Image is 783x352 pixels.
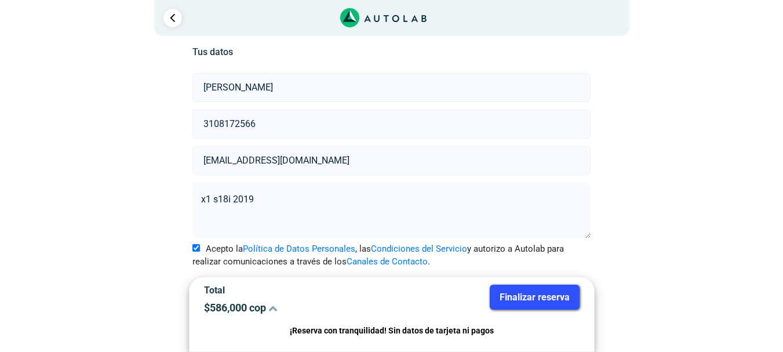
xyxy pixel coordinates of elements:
p: Total [204,285,383,296]
input: Acepto laPolítica de Datos Personales, lasCondiciones del Servicioy autorizo a Autolab para reali... [192,244,200,252]
input: Nombre y apellido [192,73,591,102]
h5: Tus datos [192,46,591,57]
a: Link al sitio de autolab [340,12,427,23]
input: Correo electrónico [192,146,591,175]
label: Acepto la , las y autorizo a Autolab para realizar comunicaciones a través de los . [192,242,591,268]
a: Canales de Contacto [347,256,428,267]
a: Condiciones del Servicio [371,244,467,254]
input: Celular [192,110,591,139]
button: Finalizar reserva [490,285,580,310]
p: ¡Reserva con tranquilidad! Sin datos de tarjeta ni pagos [204,324,580,338]
p: $ 586,000 cop [204,302,383,314]
a: Ir al paso anterior [163,9,182,27]
a: Política de Datos Personales [243,244,355,254]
